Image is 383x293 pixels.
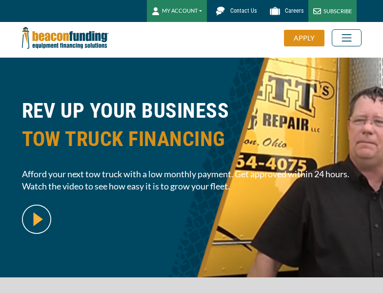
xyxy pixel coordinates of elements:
img: Beacon Funding chat [212,2,229,20]
span: TOW TRUCK FINANCING [22,125,362,153]
div: APPLY [284,30,324,46]
a: Careers [262,2,308,20]
img: video modal pop-up play button [22,205,51,234]
button: Toggle navigation [332,29,362,46]
span: Careers [285,7,303,14]
img: Beacon Funding Corporation logo [22,22,109,54]
img: Beacon Funding Careers [266,2,283,20]
h1: REV UP YOUR BUSINESS [22,97,362,161]
span: Contact Us [230,7,257,14]
a: APPLY [284,30,332,46]
a: Contact Us [207,2,262,20]
span: Afford your next tow truck with a low monthly payment. Get approved within 24 hours. Watch the vi... [22,168,362,192]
